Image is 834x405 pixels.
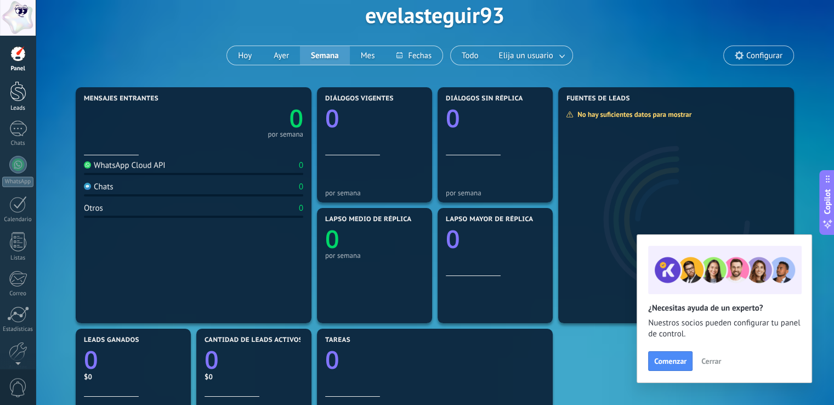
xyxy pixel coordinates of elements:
[194,102,303,135] a: 0
[205,343,303,376] a: 0
[325,336,350,344] span: Tareas
[325,251,424,260] div: por semana
[84,95,158,103] span: Mensajes entrantes
[84,336,139,344] span: Leads ganados
[325,343,544,376] a: 0
[648,303,801,313] h2: ¿Necesitas ayuda de un experto?
[299,203,303,213] div: 0
[2,65,34,72] div: Panel
[2,255,34,262] div: Listas
[227,46,263,65] button: Hoy
[84,203,103,213] div: Otros
[446,216,533,223] span: Lapso mayor de réplica
[350,46,386,65] button: Mes
[84,160,166,171] div: WhatsApp Cloud API
[84,343,98,376] text: 0
[822,189,833,215] span: Copilot
[84,182,114,192] div: Chats
[325,343,339,376] text: 0
[696,353,726,369] button: Cerrar
[84,372,183,381] div: $0
[325,102,339,135] text: 0
[648,351,693,371] button: Comenzar
[385,46,442,65] button: Fechas
[490,46,572,65] button: Elija un usuario
[84,161,91,168] img: WhatsApp Cloud API
[263,46,300,65] button: Ayer
[2,326,34,333] div: Estadísticas
[289,102,303,135] text: 0
[446,95,523,103] span: Diálogos sin réplica
[205,343,219,376] text: 0
[2,290,34,297] div: Correo
[84,183,91,190] img: Chats
[268,132,303,137] div: por semana
[84,343,183,376] a: 0
[451,46,490,65] button: Todo
[325,222,339,256] text: 0
[746,51,782,60] span: Configurar
[566,110,699,119] div: No hay suficientes datos para mostrar
[654,357,687,365] span: Comenzar
[325,95,394,103] span: Diálogos vigentes
[325,189,424,197] div: por semana
[2,216,34,223] div: Calendario
[205,336,303,344] span: Cantidad de leads activos
[566,95,630,103] span: Fuentes de leads
[2,140,34,147] div: Chats
[299,182,303,192] div: 0
[446,222,460,256] text: 0
[446,189,544,197] div: por semana
[2,105,34,112] div: Leads
[497,48,555,63] span: Elija un usuario
[2,177,33,187] div: WhatsApp
[325,216,412,223] span: Lapso medio de réplica
[701,357,721,365] span: Cerrar
[446,102,460,135] text: 0
[299,160,303,171] div: 0
[205,372,303,381] div: $0
[300,46,350,65] button: Semana
[648,318,801,340] span: Nuestros socios pueden configurar tu panel de control.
